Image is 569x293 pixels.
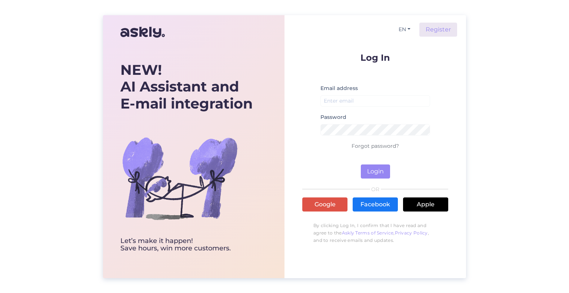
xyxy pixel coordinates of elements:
span: OR [370,187,381,192]
button: EN [396,24,413,35]
p: By clicking Log In, I confirm that I have read and agree to the , , and to receive emails and upd... [302,218,448,248]
p: Log In [302,53,448,62]
a: Forgot password? [352,143,399,149]
img: Askly [120,23,165,41]
input: Enter email [320,95,430,107]
label: Email address [320,84,358,92]
div: AI Assistant and E-mail integration [120,61,253,112]
a: Apple [403,197,448,212]
b: NEW! [120,61,162,79]
button: Login [361,164,390,179]
a: Privacy Policy [395,230,428,236]
a: Google [302,197,347,212]
a: Askly Terms of Service [342,230,394,236]
img: bg-askly [120,119,239,237]
label: Password [320,113,346,121]
a: Register [419,23,457,37]
a: Facebook [353,197,398,212]
div: Let’s make it happen! Save hours, win more customers. [120,237,253,252]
